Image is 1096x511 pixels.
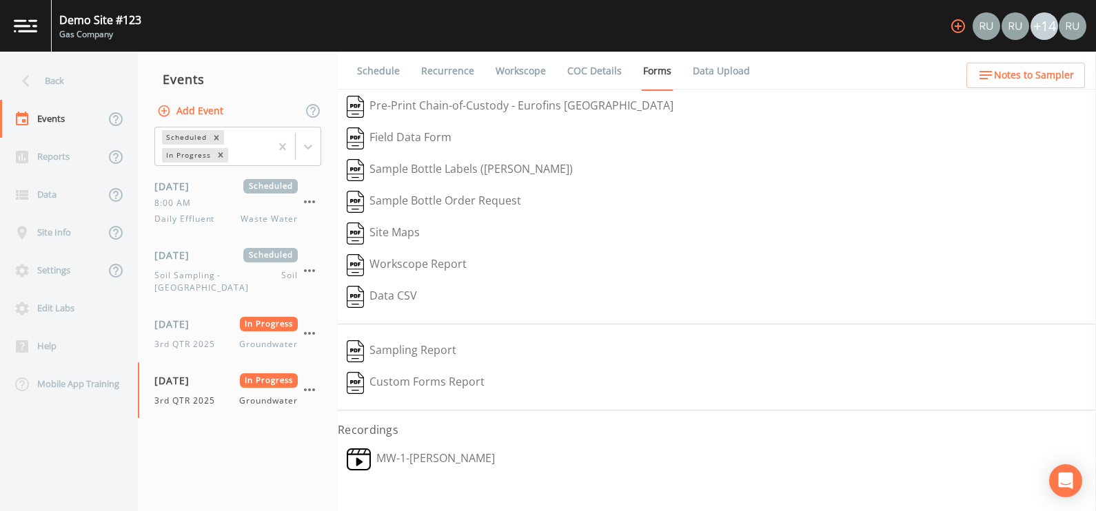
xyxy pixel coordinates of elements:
[347,340,364,362] img: svg%3e
[347,286,364,308] img: svg%3e
[966,63,1085,88] button: Notes to Sampler
[338,444,504,475] a: MW-1-[PERSON_NAME]
[641,52,673,91] a: Forms
[154,269,281,294] span: Soil Sampling - [GEOGRAPHIC_DATA]
[338,421,1096,438] h4: Recordings
[1059,12,1086,40] img: a5c06d64ce99e847b6841ccd0307af82
[281,269,298,294] span: Soil
[994,67,1074,84] span: Notes to Sampler
[14,19,37,32] img: logo
[154,317,199,331] span: [DATE]
[338,218,429,249] button: Site Maps
[1049,464,1082,497] div: Open Intercom Messenger
[347,372,364,394] img: svg%3e
[338,186,530,218] button: Sample Bottle Order Request
[338,367,494,399] button: Custom Forms Report
[347,127,364,149] img: svg%3e
[154,213,223,225] span: Daily Effluent
[691,52,752,90] a: Data Upload
[138,306,338,362] a: [DATE]In Progress3rd QTR 2025Groundwater
[162,130,209,145] div: Scheduled
[338,335,465,367] button: Sampling Report
[59,12,141,28] div: Demo Site #123
[419,52,476,90] a: Recurrence
[347,159,364,181] img: svg%3e
[243,248,298,262] span: Scheduled
[138,362,338,419] a: [DATE]In Progress3rd QTR 2025Groundwater
[138,168,338,237] a: [DATE]Scheduled8:00 AMDaily EffluentWaste Water
[338,281,426,313] button: Data CSV
[1002,12,1029,40] img: 87da16f8fb5521bff2dfdbd7bbd6e211
[347,191,364,213] img: svg%3e
[338,154,582,186] button: Sample Bottle Labels ([PERSON_NAME])
[213,148,228,163] div: Remove In Progress
[138,237,338,306] a: [DATE]ScheduledSoil Sampling - [GEOGRAPHIC_DATA]Soil
[239,338,298,351] span: Groundwater
[138,62,338,96] div: Events
[338,249,476,281] button: Workscope Report
[338,91,682,123] button: Pre-Print Chain-of-Custody - Eurofins [GEOGRAPHIC_DATA]
[565,52,624,90] a: COC Details
[241,213,298,225] span: Waste Water
[154,338,223,351] span: 3rd QTR 2025
[154,179,199,194] span: [DATE]
[154,395,223,407] span: 3rd QTR 2025
[162,148,213,163] div: In Progress
[154,373,199,388] span: [DATE]
[240,317,298,331] span: In Progress
[154,98,229,124] button: Add Event
[59,28,141,41] div: Gas Company
[347,96,364,118] img: svg%3e
[209,130,224,145] div: Remove Scheduled
[972,12,1001,40] div: Russell Schindler
[1031,12,1058,40] div: +14
[154,248,199,262] span: [DATE]
[338,123,460,154] button: Field Data Form
[494,52,548,90] a: Workscope
[973,12,1000,40] img: a5c06d64ce99e847b6841ccd0307af82
[347,448,371,470] img: svg%3e
[154,197,199,209] span: 8:00 AM
[347,254,364,276] img: svg%3e
[355,52,402,90] a: Schedule
[239,395,298,407] span: Groundwater
[1001,12,1030,40] div: Russell Schindler
[243,179,298,194] span: Scheduled
[347,222,364,244] img: svg%3e
[240,373,298,388] span: In Progress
